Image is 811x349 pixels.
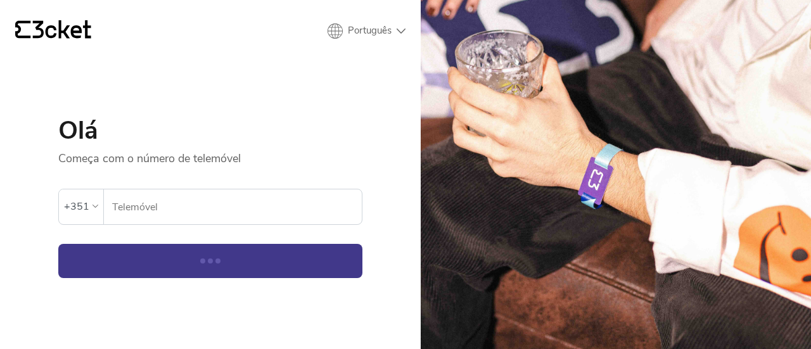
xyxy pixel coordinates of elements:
[112,189,362,224] input: Telemóvel
[58,244,362,278] button: Continuar
[104,189,362,225] label: Telemóvel
[15,20,91,42] a: {' '}
[15,21,30,39] g: {' '}
[64,197,89,216] div: +351
[58,118,362,143] h1: Olá
[58,143,362,166] p: Começa com o número de telemóvel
